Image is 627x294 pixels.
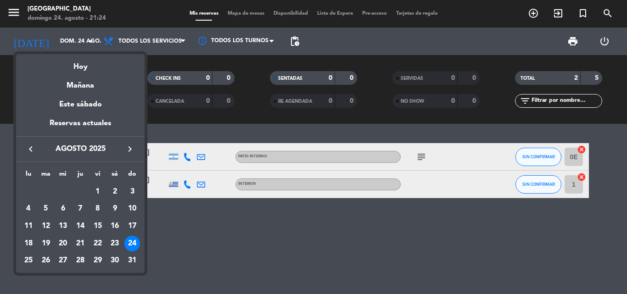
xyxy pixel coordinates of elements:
td: AGO. [20,183,89,200]
div: 24 [124,236,140,251]
button: keyboard_arrow_right [122,143,138,155]
div: 6 [55,201,71,216]
td: 14 de agosto de 2025 [72,217,89,235]
td: 28 de agosto de 2025 [72,252,89,270]
div: 19 [38,236,54,251]
div: 8 [90,201,106,216]
div: 5 [38,201,54,216]
button: keyboard_arrow_left [22,143,39,155]
th: viernes [89,169,106,183]
td: 31 de agosto de 2025 [123,252,141,270]
td: 4 de agosto de 2025 [20,200,37,218]
div: 1 [90,184,106,200]
div: 13 [55,218,71,234]
td: 6 de agosto de 2025 [54,200,72,218]
div: 20 [55,236,71,251]
th: jueves [72,169,89,183]
i: keyboard_arrow_left [25,144,36,155]
td: 20 de agosto de 2025 [54,235,72,252]
td: 9 de agosto de 2025 [106,200,124,218]
th: sábado [106,169,124,183]
div: 12 [38,218,54,234]
td: 16 de agosto de 2025 [106,217,124,235]
div: 10 [124,201,140,216]
td: 18 de agosto de 2025 [20,235,37,252]
td: 11 de agosto de 2025 [20,217,37,235]
div: 9 [107,201,123,216]
div: 15 [90,218,106,234]
div: Reservas actuales [16,117,145,136]
div: 25 [21,253,36,269]
i: keyboard_arrow_right [124,144,135,155]
td: 26 de agosto de 2025 [37,252,55,270]
td: 5 de agosto de 2025 [37,200,55,218]
td: 15 de agosto de 2025 [89,217,106,235]
div: Este sábado [16,92,145,117]
div: 30 [107,253,123,269]
div: 14 [73,218,88,234]
td: 29 de agosto de 2025 [89,252,106,270]
th: martes [37,169,55,183]
td: 8 de agosto de 2025 [89,200,106,218]
div: 27 [55,253,71,269]
td: 22 de agosto de 2025 [89,235,106,252]
td: 21 de agosto de 2025 [72,235,89,252]
th: lunes [20,169,37,183]
td: 1 de agosto de 2025 [89,183,106,200]
td: 3 de agosto de 2025 [123,183,141,200]
div: 28 [73,253,88,269]
div: 26 [38,253,54,269]
td: 27 de agosto de 2025 [54,252,72,270]
div: 29 [90,253,106,269]
td: 13 de agosto de 2025 [54,217,72,235]
th: domingo [123,169,141,183]
div: 3 [124,184,140,200]
td: 23 de agosto de 2025 [106,235,124,252]
div: 21 [73,236,88,251]
div: 11 [21,218,36,234]
div: 16 [107,218,123,234]
td: 2 de agosto de 2025 [106,183,124,200]
div: 18 [21,236,36,251]
div: 17 [124,218,140,234]
div: Mañana [16,73,145,92]
td: 25 de agosto de 2025 [20,252,37,270]
div: 2 [107,184,123,200]
div: 4 [21,201,36,216]
td: 30 de agosto de 2025 [106,252,124,270]
div: Hoy [16,54,145,73]
td: 17 de agosto de 2025 [123,217,141,235]
td: 10 de agosto de 2025 [123,200,141,218]
div: 7 [73,201,88,216]
span: agosto 2025 [39,143,122,155]
div: 23 [107,236,123,251]
td: 7 de agosto de 2025 [72,200,89,218]
td: 12 de agosto de 2025 [37,217,55,235]
th: miércoles [54,169,72,183]
div: 31 [124,253,140,269]
td: 19 de agosto de 2025 [37,235,55,252]
td: 24 de agosto de 2025 [123,235,141,252]
div: 22 [90,236,106,251]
